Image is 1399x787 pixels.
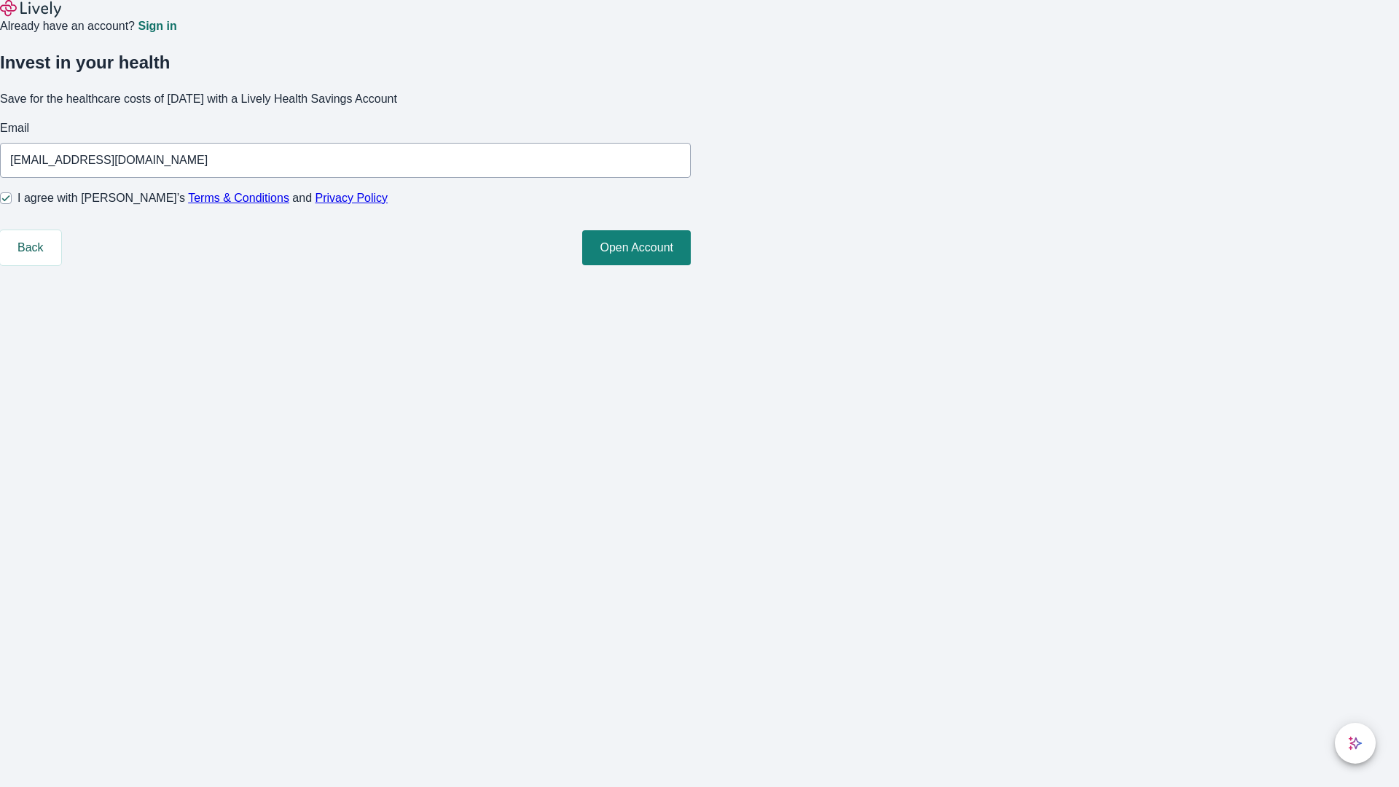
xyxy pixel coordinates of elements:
a: Privacy Policy [316,192,388,204]
span: I agree with [PERSON_NAME]’s and [17,189,388,207]
a: Sign in [138,20,176,32]
button: chat [1335,723,1376,764]
svg: Lively AI Assistant [1348,736,1363,751]
button: Open Account [582,230,691,265]
a: Terms & Conditions [188,192,289,204]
